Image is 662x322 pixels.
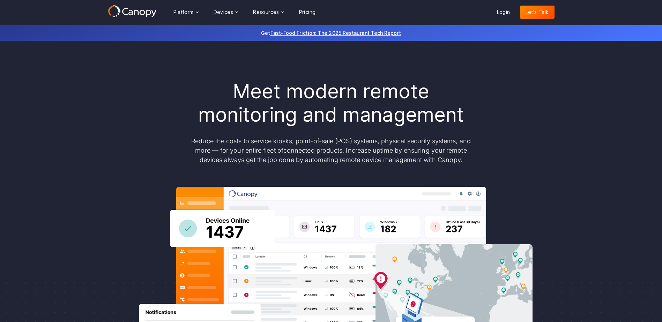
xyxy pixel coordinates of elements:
div: Platform [173,10,194,15]
div: Platform [168,5,204,19]
p: Reduce the costs to service kiosks, point-of-sale (POS) systems, physical security systems, and m... [185,136,478,164]
img: Canopy sees how many devices are online [170,210,275,247]
div: Resources [247,5,289,19]
div: Devices [208,5,244,19]
a: Login [491,6,516,19]
a: Fast-Food Friction: The 2025 Restaurant Tech Report [270,30,401,36]
p: Get [160,29,502,37]
h1: Meet modern remote monitoring and management [185,80,478,127]
a: Pricing [293,6,321,19]
div: Resources [253,10,279,15]
div: Devices [214,10,233,15]
a: Let's Talk [520,6,555,19]
a: connected products [283,147,342,154]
